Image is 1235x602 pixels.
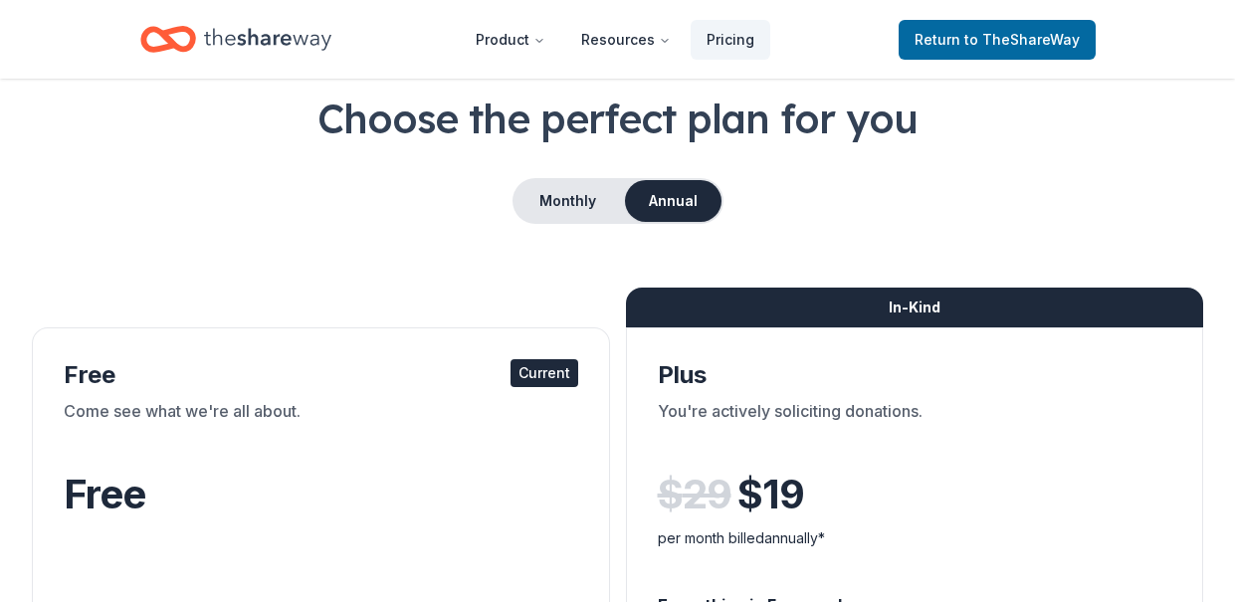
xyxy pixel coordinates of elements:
[515,180,621,222] button: Monthly
[899,20,1096,60] a: Returnto TheShareWay
[64,359,578,391] div: Free
[460,16,770,63] nav: Main
[964,31,1080,48] span: to TheShareWay
[511,359,578,387] div: Current
[64,399,578,455] div: Come see what we're all about.
[460,20,561,60] button: Product
[140,16,331,63] a: Home
[658,399,1172,455] div: You're actively soliciting donations.
[915,28,1080,52] span: Return
[626,288,1204,327] div: In-Kind
[691,20,770,60] a: Pricing
[32,91,1203,146] h1: Choose the perfect plan for you
[658,526,1172,550] div: per month billed annually*
[565,20,687,60] button: Resources
[64,470,145,518] span: Free
[658,359,1172,391] div: Plus
[737,467,804,522] span: $ 19
[625,180,721,222] button: Annual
